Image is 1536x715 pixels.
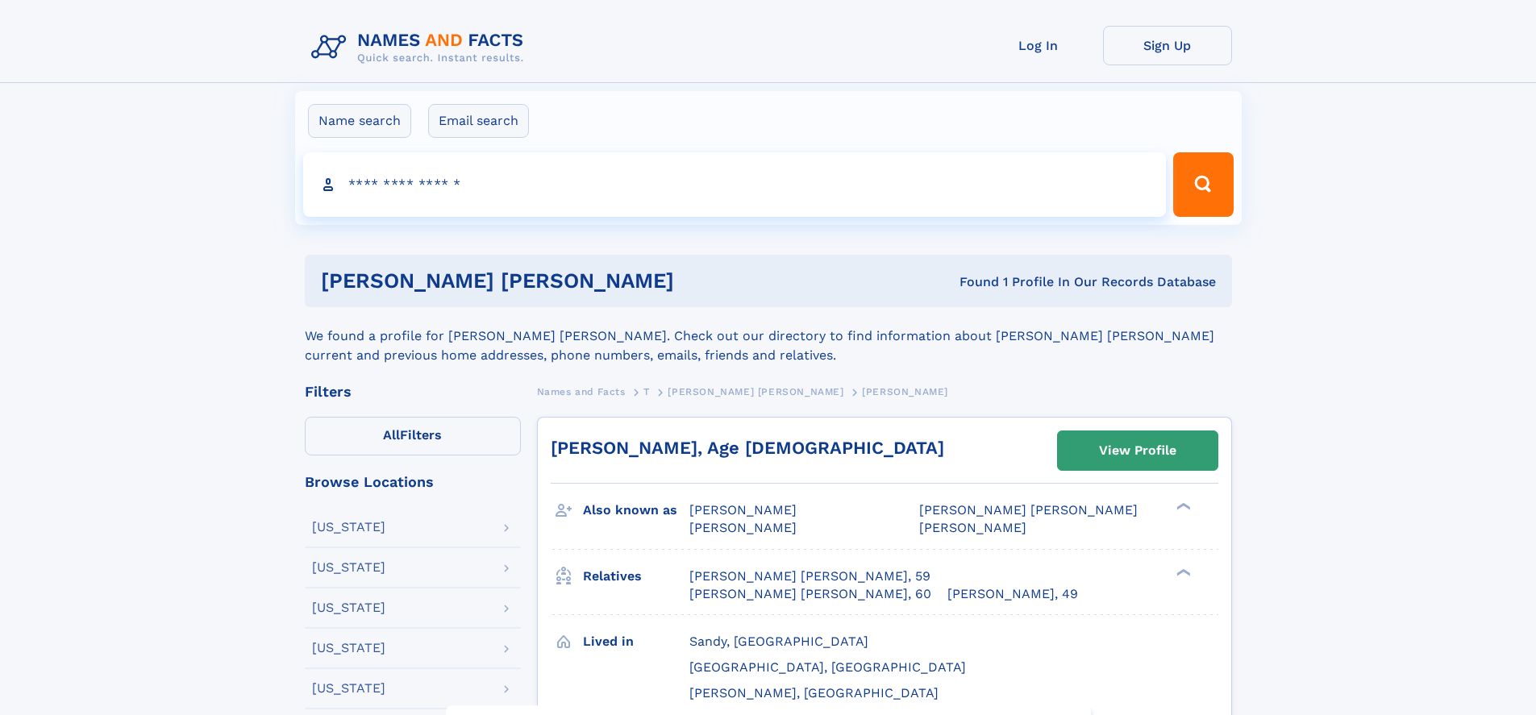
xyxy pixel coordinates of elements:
[305,385,521,399] div: Filters
[583,563,689,590] h3: Relatives
[383,427,400,443] span: All
[1103,26,1232,65] a: Sign Up
[312,642,385,655] div: [US_STATE]
[551,438,944,458] a: [PERSON_NAME], Age [DEMOGRAPHIC_DATA]
[689,685,939,700] span: [PERSON_NAME], [GEOGRAPHIC_DATA]
[689,585,931,603] a: [PERSON_NAME] [PERSON_NAME], 60
[1173,152,1233,217] button: Search Button
[321,271,817,291] h1: [PERSON_NAME] [PERSON_NAME]
[312,521,385,534] div: [US_STATE]
[583,628,689,655] h3: Lived in
[1172,567,1192,577] div: ❯
[1099,432,1176,469] div: View Profile
[305,417,521,455] label: Filters
[689,567,930,585] a: [PERSON_NAME] [PERSON_NAME], 59
[689,634,868,649] span: Sandy, [GEOGRAPHIC_DATA]
[583,497,689,524] h3: Also known as
[305,26,537,69] img: Logo Names and Facts
[643,386,650,397] span: T
[308,104,411,138] label: Name search
[303,152,1167,217] input: search input
[428,104,529,138] label: Email search
[862,386,948,397] span: [PERSON_NAME]
[689,502,797,518] span: [PERSON_NAME]
[305,475,521,489] div: Browse Locations
[1172,501,1192,512] div: ❯
[919,520,1026,535] span: [PERSON_NAME]
[305,307,1232,365] div: We found a profile for [PERSON_NAME] [PERSON_NAME]. Check out our directory to find information a...
[668,381,843,401] a: [PERSON_NAME] [PERSON_NAME]
[312,682,385,695] div: [US_STATE]
[689,520,797,535] span: [PERSON_NAME]
[312,561,385,574] div: [US_STATE]
[817,273,1216,291] div: Found 1 Profile In Our Records Database
[643,381,650,401] a: T
[974,26,1103,65] a: Log In
[312,601,385,614] div: [US_STATE]
[537,381,626,401] a: Names and Facts
[919,502,1138,518] span: [PERSON_NAME] [PERSON_NAME]
[689,659,966,675] span: [GEOGRAPHIC_DATA], [GEOGRAPHIC_DATA]
[1058,431,1218,470] a: View Profile
[947,585,1078,603] a: [PERSON_NAME], 49
[668,386,843,397] span: [PERSON_NAME] [PERSON_NAME]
